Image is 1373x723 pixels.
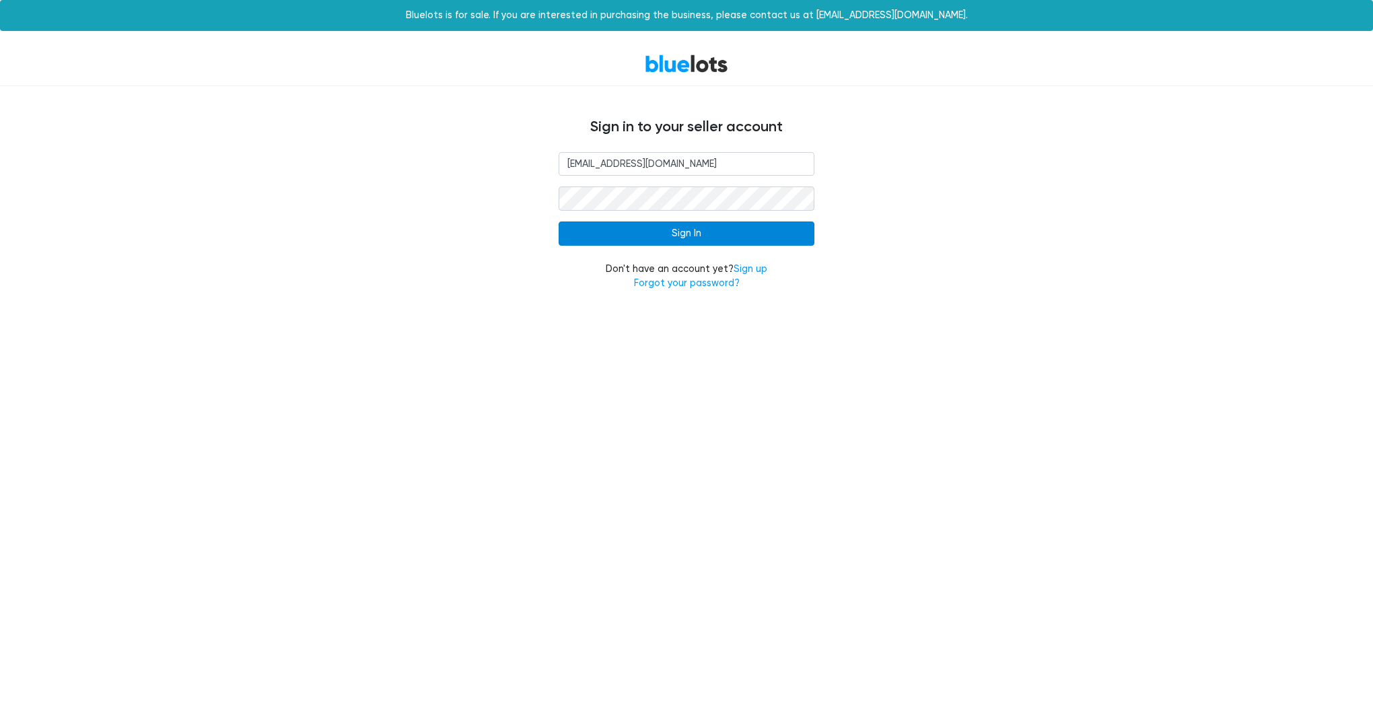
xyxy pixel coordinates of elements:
[634,277,740,289] a: Forgot your password?
[283,118,1090,136] h4: Sign in to your seller account
[559,221,814,246] input: Sign In
[645,54,728,73] a: BlueLots
[734,263,767,275] a: Sign up
[559,262,814,291] div: Don't have an account yet?
[559,152,814,176] input: Email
